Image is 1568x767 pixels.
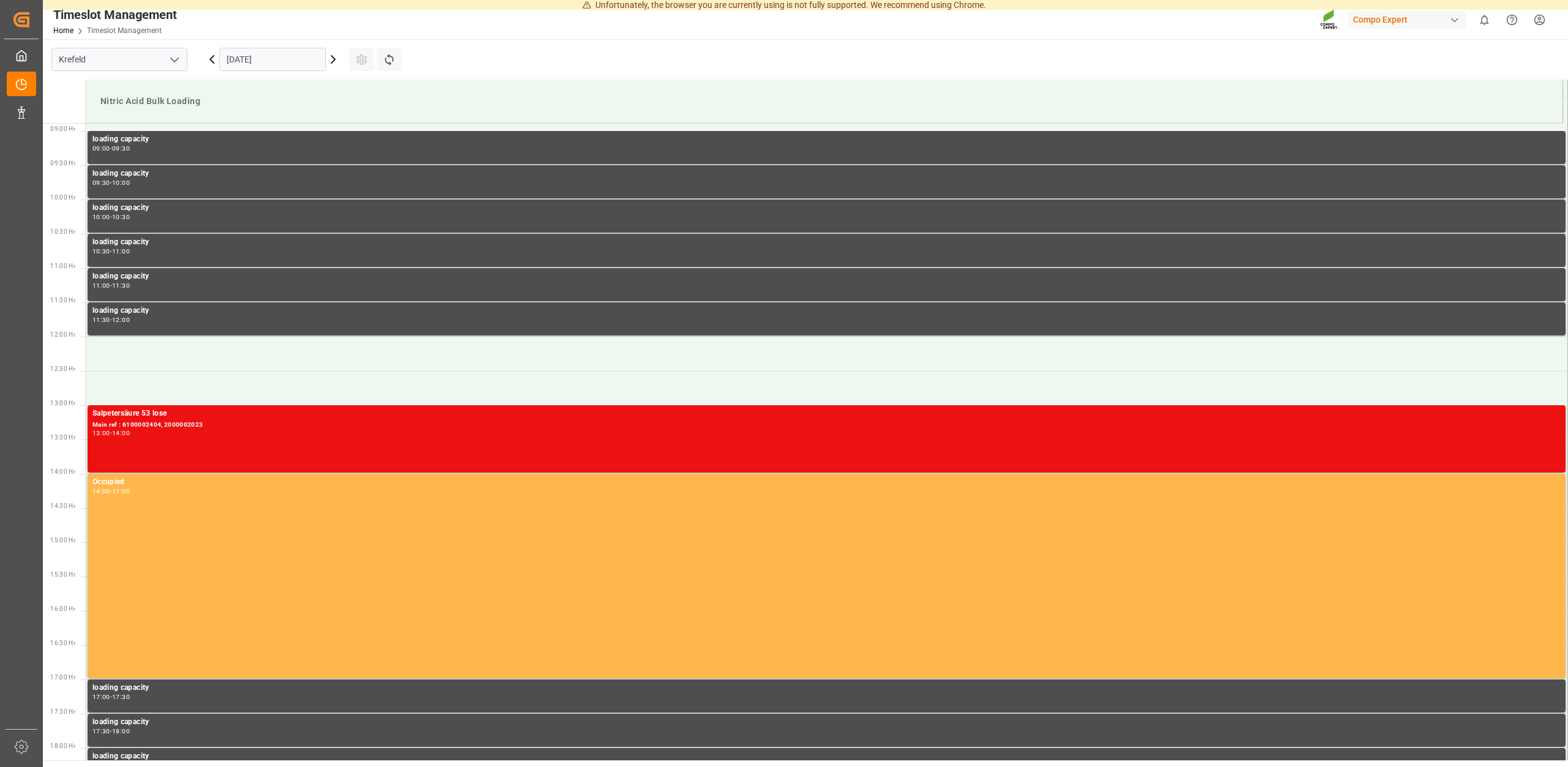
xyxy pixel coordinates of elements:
[92,682,1561,694] div: loading capacity
[50,194,75,201] span: 10:00 Hr
[50,674,75,681] span: 17:00 Hr
[50,125,75,132] span: 09:00 Hr
[50,605,75,612] span: 16:00 Hr
[50,537,75,544] span: 15:00 Hr
[50,400,75,406] span: 13:00 Hr
[51,48,187,71] input: Type to search/select
[92,249,110,254] div: 10:30
[50,468,75,475] span: 14:00 Hr
[110,317,112,323] div: -
[50,160,75,166] span: 09:30 Hr
[110,180,112,185] div: -
[1498,6,1526,34] button: Help Center
[50,263,75,269] span: 11:00 Hr
[112,728,130,734] div: 18:00
[110,283,112,288] div: -
[50,743,75,749] span: 18:00 Hr
[92,271,1561,283] div: loading capacity
[92,317,110,323] div: 11:30
[92,146,110,151] div: 09:00
[165,50,183,69] button: open menu
[92,180,110,185] div: 09:30
[50,297,75,304] span: 11:30 Hr
[112,317,130,323] div: 12:00
[110,728,112,734] div: -
[92,716,1561,728] div: loading capacity
[110,146,112,151] div: -
[50,571,75,578] span: 15:30 Hr
[92,202,1561,214] div: loading capacity
[92,236,1561,249] div: loading capacity
[1320,9,1340,31] img: Screenshot%202023-09-29%20at%2010.02.21.png_1712312052.png
[92,420,1561,430] div: Main ref : 6100002404, 2000002023
[110,430,112,436] div: -
[92,214,110,220] div: 10:00
[112,180,130,185] div: 10:00
[92,408,1561,420] div: Salpetersäure 53 lose
[53,6,177,24] div: Timeslot Management
[50,365,75,372] span: 12:30 Hr
[110,214,112,220] div: -
[50,503,75,509] span: 14:30 Hr
[92,476,1561,488] div: Occupied
[1348,11,1466,29] div: Compo Expert
[92,728,110,734] div: 17:30
[1471,6,1498,34] button: show 0 new notifications
[53,26,73,35] a: Home
[92,283,110,288] div: 11:00
[112,694,130,700] div: 17:30
[110,694,112,700] div: -
[112,214,130,220] div: 10:30
[50,640,75,646] span: 16:30 Hr
[92,430,110,436] div: 13:00
[219,48,326,71] input: DD.MM.YYYY
[92,488,110,494] div: 14:00
[96,90,1553,113] div: Nitric Acid Bulk Loading
[92,694,110,700] div: 17:00
[92,305,1561,317] div: loading capacity
[1348,8,1471,31] button: Compo Expert
[50,228,75,235] span: 10:30 Hr
[112,146,130,151] div: 09:30
[110,249,112,254] div: -
[112,488,130,494] div: 17:00
[92,168,1561,180] div: loading capacity
[112,430,130,436] div: 14:00
[50,331,75,338] span: 12:00 Hr
[50,434,75,441] span: 13:30 Hr
[92,133,1561,146] div: loading capacity
[112,249,130,254] div: 11:00
[112,283,130,288] div: 11:30
[92,750,1561,763] div: loading capacity
[50,708,75,715] span: 17:30 Hr
[110,488,112,494] div: -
